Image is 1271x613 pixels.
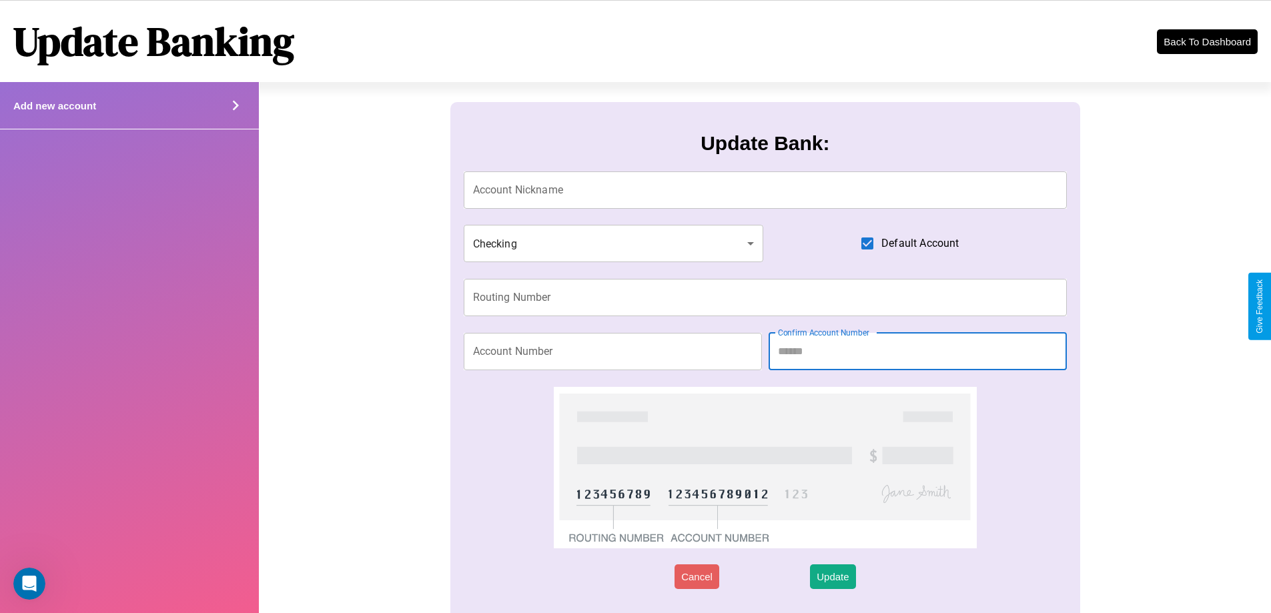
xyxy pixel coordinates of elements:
[1255,279,1264,334] div: Give Feedback
[1157,29,1258,54] button: Back To Dashboard
[881,235,959,251] span: Default Account
[701,132,829,155] h3: Update Bank:
[810,564,855,589] button: Update
[778,327,869,338] label: Confirm Account Number
[675,564,719,589] button: Cancel
[554,387,976,548] img: check
[464,225,764,262] div: Checking
[13,14,294,69] h1: Update Banking
[13,100,96,111] h4: Add new account
[13,568,45,600] iframe: Intercom live chat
